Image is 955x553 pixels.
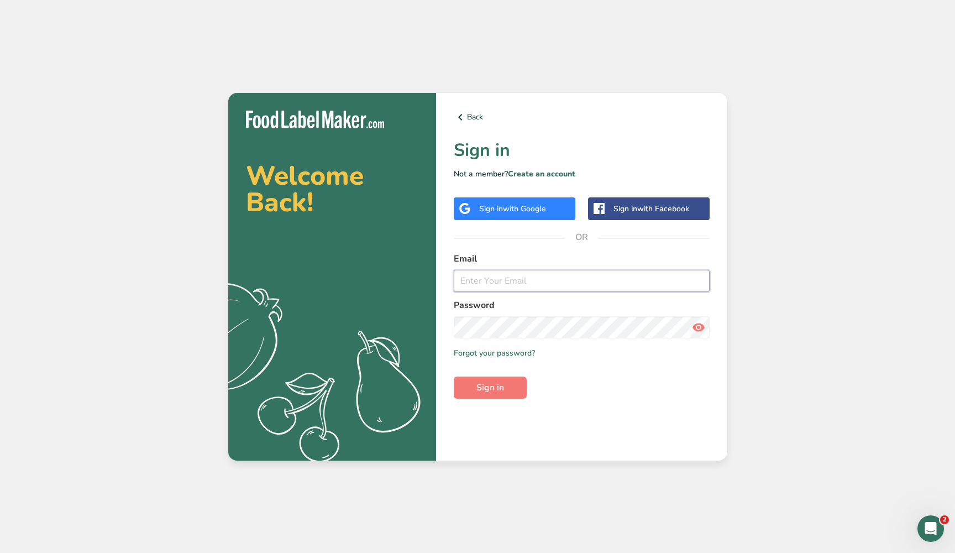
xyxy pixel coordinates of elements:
span: with Google [503,204,546,214]
span: with Facebook [637,204,689,214]
h1: Sign in [454,137,710,164]
p: Not a member? [454,168,710,180]
button: Sign in [454,377,527,399]
img: Food Label Maker [246,111,384,129]
div: Sign in [479,203,546,215]
label: Password [454,299,710,312]
span: Sign in [476,381,504,394]
a: Create an account [508,169,575,179]
span: OR [565,221,598,254]
span: 2 [940,515,949,524]
iframe: Intercom live chat [917,515,944,542]
input: Enter Your Email [454,270,710,292]
a: Back [454,111,710,124]
a: Forgot your password? [454,347,535,359]
div: Sign in [613,203,689,215]
h2: Welcome Back! [246,163,418,216]
label: Email [454,252,710,265]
